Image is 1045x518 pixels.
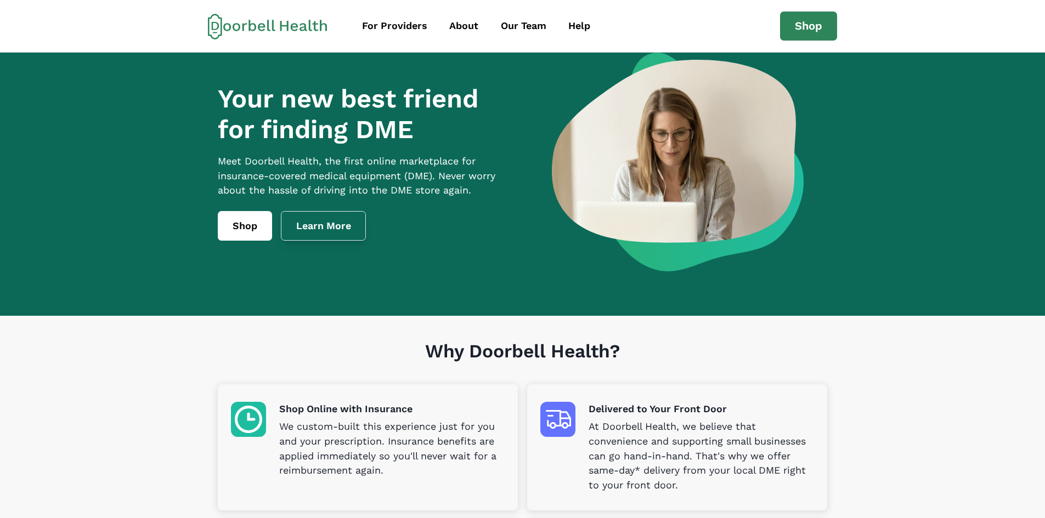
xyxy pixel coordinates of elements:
h1: Why Doorbell Health? [218,340,827,385]
div: About [449,19,478,33]
h1: Your new best friend for finding DME [218,83,516,145]
a: Learn More [281,211,366,241]
div: Help [568,19,590,33]
p: We custom-built this experience just for you and your prescription. Insurance benefits are applie... [279,419,505,479]
div: For Providers [362,19,427,33]
img: a woman looking at a computer [552,53,804,271]
p: Meet Doorbell Health, the first online marketplace for insurance-covered medical equipment (DME).... [218,154,516,198]
p: Shop Online with Insurance [279,402,505,417]
img: Shop Online with Insurance icon [231,402,266,437]
a: For Providers [352,14,437,38]
div: Our Team [501,19,546,33]
a: Our Team [491,14,556,38]
p: At Doorbell Health, we believe that convenience and supporting small businesses can go hand-in-ha... [589,419,814,493]
p: Delivered to Your Front Door [589,402,814,417]
a: Shop [218,211,272,241]
a: Help [558,14,600,38]
a: Shop [780,12,837,41]
img: Delivered to Your Front Door icon [540,402,575,437]
a: About [439,14,488,38]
